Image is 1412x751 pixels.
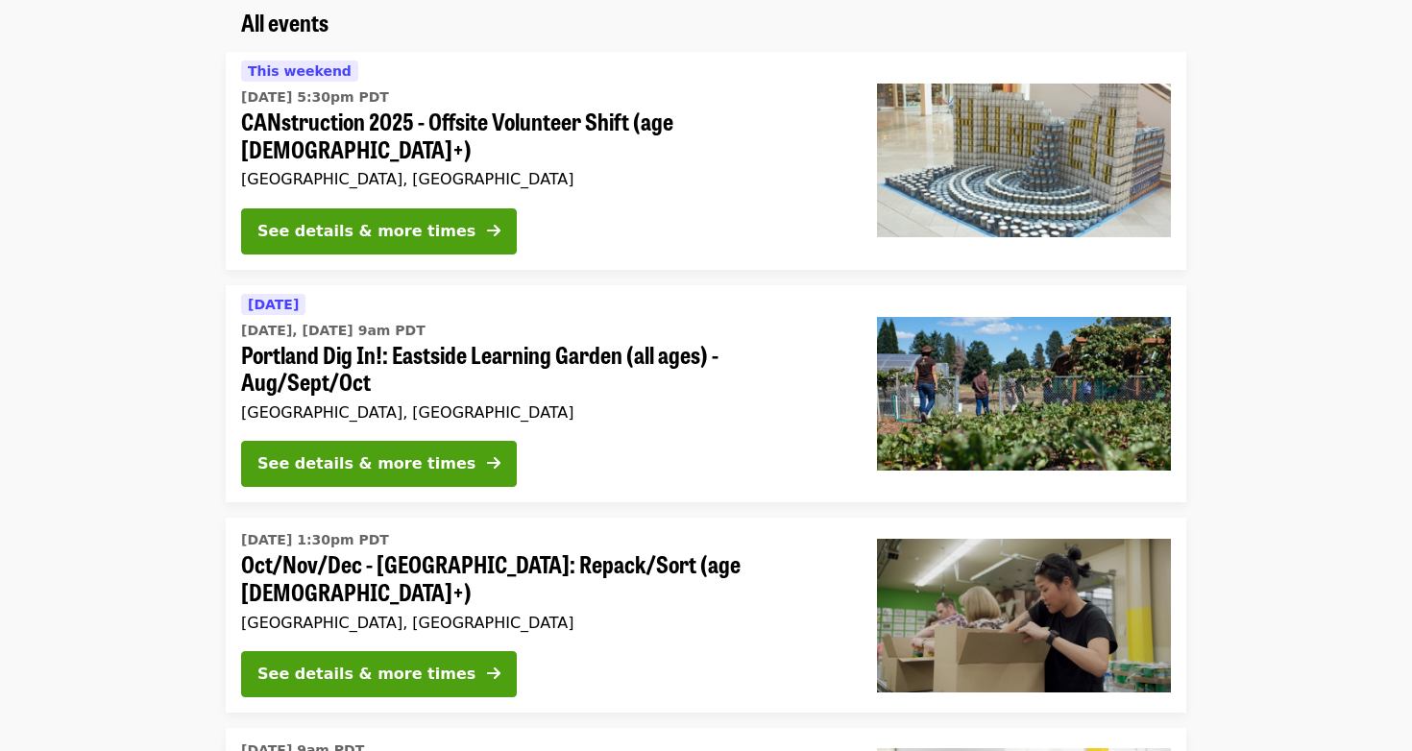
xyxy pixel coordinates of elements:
[257,452,475,475] div: See details & more times
[241,614,846,632] div: [GEOGRAPHIC_DATA], [GEOGRAPHIC_DATA]
[241,87,389,108] time: [DATE] 5:30pm PDT
[877,539,1171,692] img: Oct/Nov/Dec - Portland: Repack/Sort (age 8+) organized by Oregon Food Bank
[877,317,1171,471] img: Portland Dig In!: Eastside Learning Garden (all ages) - Aug/Sept/Oct organized by Oregon Food Bank
[226,285,1186,503] a: See details for "Portland Dig In!: Eastside Learning Garden (all ages) - Aug/Sept/Oct"
[241,321,426,341] time: [DATE], [DATE] 9am PDT
[257,220,475,243] div: See details & more times
[248,297,299,312] span: [DATE]
[241,441,517,487] button: See details & more times
[241,341,846,397] span: Portland Dig In!: Eastside Learning Garden (all ages) - Aug/Sept/Oct
[226,518,1186,713] a: See details for "Oct/Nov/Dec - Portland: Repack/Sort (age 8+)"
[248,63,352,79] span: This weekend
[487,665,500,683] i: arrow-right icon
[241,651,517,697] button: See details & more times
[241,530,389,550] time: [DATE] 1:30pm PDT
[487,454,500,472] i: arrow-right icon
[487,222,500,240] i: arrow-right icon
[226,52,1186,270] a: See details for "CANstruction 2025 - Offsite Volunteer Shift (age 16+)"
[241,403,846,422] div: [GEOGRAPHIC_DATA], [GEOGRAPHIC_DATA]
[241,170,846,188] div: [GEOGRAPHIC_DATA], [GEOGRAPHIC_DATA]
[241,208,517,254] button: See details & more times
[877,84,1171,237] img: CANstruction 2025 - Offsite Volunteer Shift (age 16+) organized by Oregon Food Bank
[241,5,329,38] span: All events
[241,108,846,163] span: CANstruction 2025 - Offsite Volunteer Shift (age [DEMOGRAPHIC_DATA]+)
[257,663,475,686] div: See details & more times
[241,550,846,606] span: Oct/Nov/Dec - [GEOGRAPHIC_DATA]: Repack/Sort (age [DEMOGRAPHIC_DATA]+)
